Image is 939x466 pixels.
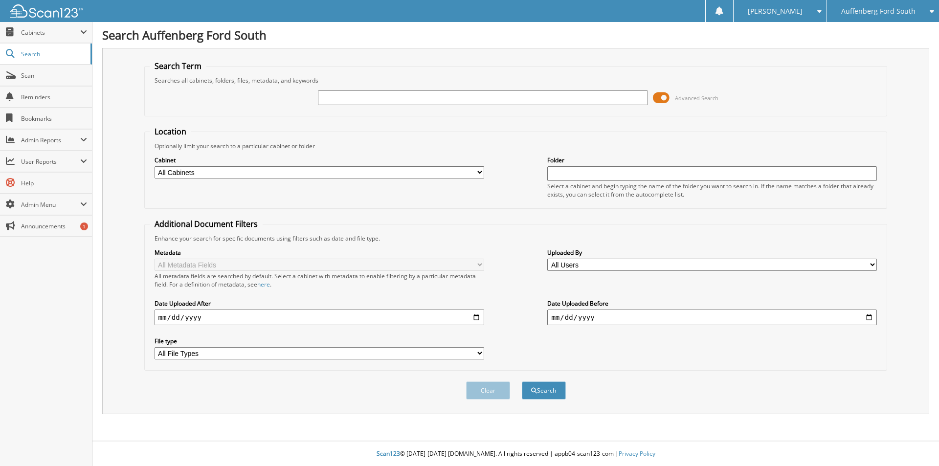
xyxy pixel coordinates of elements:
[547,182,877,199] div: Select a cabinet and begin typing the name of the folder you want to search in. If the name match...
[92,442,939,466] div: © [DATE]-[DATE] [DOMAIN_NAME]. All rights reserved | appb04-scan123-com |
[21,222,87,230] span: Announcements
[21,71,87,80] span: Scan
[257,280,270,288] a: here
[155,337,484,345] label: File type
[547,299,877,308] label: Date Uploaded Before
[547,156,877,164] label: Folder
[21,157,80,166] span: User Reports
[102,27,929,43] h1: Search Auffenberg Ford South
[155,310,484,325] input: start
[21,28,80,37] span: Cabinets
[155,156,484,164] label: Cabinet
[150,234,882,243] div: Enhance your search for specific documents using filters such as date and file type.
[21,50,86,58] span: Search
[675,94,718,102] span: Advanced Search
[155,272,484,288] div: All metadata fields are searched by default. Select a cabinet with metadata to enable filtering b...
[547,248,877,257] label: Uploaded By
[10,4,83,18] img: scan123-logo-white.svg
[21,136,80,144] span: Admin Reports
[21,93,87,101] span: Reminders
[547,310,877,325] input: end
[21,179,87,187] span: Help
[150,219,263,229] legend: Additional Document Filters
[841,8,916,14] span: Auffenberg Ford South
[377,449,400,458] span: Scan123
[150,61,206,71] legend: Search Term
[522,381,566,399] button: Search
[150,142,882,150] div: Optionally limit your search to a particular cabinet or folder
[21,200,80,209] span: Admin Menu
[21,114,87,123] span: Bookmarks
[619,449,655,458] a: Privacy Policy
[150,126,191,137] legend: Location
[150,76,882,85] div: Searches all cabinets, folders, files, metadata, and keywords
[80,222,88,230] div: 1
[748,8,803,14] span: [PERSON_NAME]
[155,299,484,308] label: Date Uploaded After
[466,381,510,399] button: Clear
[155,248,484,257] label: Metadata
